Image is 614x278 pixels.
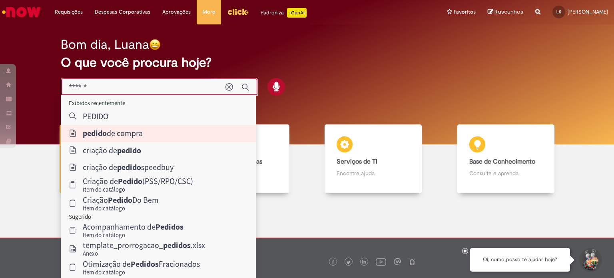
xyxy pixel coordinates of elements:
button: Iniciar Conversa de Suporte [578,248,602,272]
h2: O que você procura hoje? [61,56,554,70]
p: +GenAi [287,8,307,18]
img: logo_footer_naosei.png [409,258,416,265]
p: Encontre ajuda [337,169,410,177]
span: Requisições [55,8,83,16]
a: Tirar dúvidas Tirar dúvidas com Lupi Assist e Gen Ai [42,124,175,194]
span: Rascunhos [494,8,523,16]
b: Catálogo de Ofertas [204,158,262,166]
img: logo_footer_workplace.png [394,258,401,265]
img: logo_footer_facebook.png [331,260,335,264]
div: Oi, como posso te ajudar hoje? [470,248,570,272]
b: Serviços de TI [337,158,377,166]
span: Aprovações [162,8,191,16]
img: logo_footer_youtube.png [376,256,386,267]
span: Despesas Corporativas [95,8,150,16]
img: logo_footer_twitter.png [347,260,351,264]
b: Base de Conhecimento [469,158,535,166]
a: Serviços de TI Encontre ajuda [307,124,440,194]
p: Consulte e aprenda [469,169,542,177]
span: Favoritos [454,8,476,16]
a: Rascunhos [488,8,523,16]
img: ServiceNow [1,4,42,20]
div: Padroniza [261,8,307,18]
img: happy-face.png [149,39,161,50]
span: More [203,8,215,16]
img: click_logo_yellow_360x200.png [227,6,249,18]
a: Base de Conhecimento Consulte e aprenda [440,124,572,194]
h2: Bom dia, Luana [61,38,149,52]
span: LS [556,9,561,14]
img: logo_footer_linkedin.png [362,260,366,265]
span: [PERSON_NAME] [568,8,608,15]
